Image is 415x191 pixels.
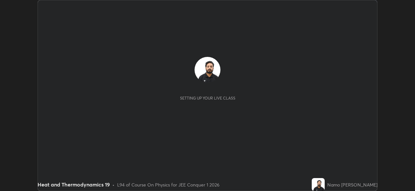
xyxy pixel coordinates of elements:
[327,181,377,188] div: Namo [PERSON_NAME]
[180,96,235,101] div: Setting up your live class
[195,57,220,83] img: 436b37f31ff54e2ebab7161bc7e43244.jpg
[38,181,110,188] div: Heat and Thermodynamics 19
[117,181,219,188] div: L94 of Course On Physics for JEE Conquer 1 2026
[312,178,325,191] img: 436b37f31ff54e2ebab7161bc7e43244.jpg
[112,181,115,188] div: •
